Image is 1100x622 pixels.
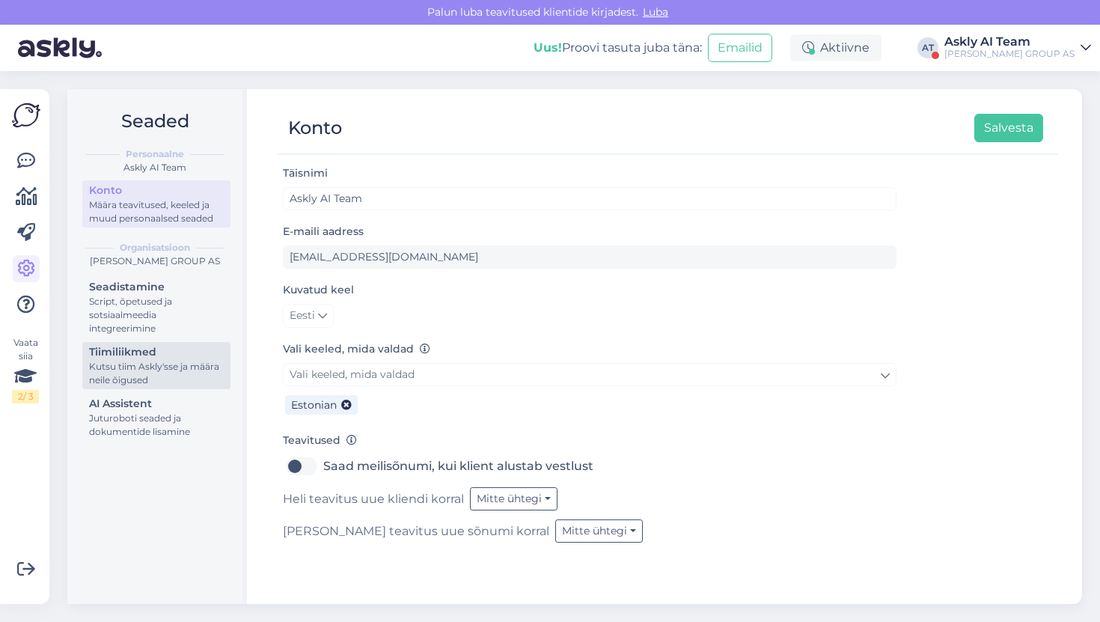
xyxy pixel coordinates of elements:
label: Teavitused [283,433,357,448]
button: Mitte ühtegi [470,487,557,510]
label: E-maili aadress [283,224,364,240]
div: AI Assistent [89,396,224,412]
div: Konto [89,183,224,198]
label: Vali keeled, mida valdad [283,341,430,357]
div: Heli teavitus uue kliendi korral [283,487,896,510]
span: Vali keeled, mida valdad [290,368,415,381]
a: Eesti [283,304,334,328]
div: Kutsu tiim Askly'sse ja määra neile õigused [89,360,224,387]
a: SeadistamineScript, õpetused ja sotsiaalmeedia integreerimine [82,277,230,338]
div: AT [917,37,938,58]
div: Konto [288,114,342,142]
h2: Seaded [79,107,230,135]
label: Kuvatud keel [283,282,354,298]
div: Määra teavitused, keeled ja muud personaalsed seaded [89,198,224,225]
b: Personaalne [126,147,184,161]
input: Sisesta nimi [283,187,896,210]
div: Seadistamine [89,279,224,295]
div: Proovi tasuta juba täna: [534,39,702,57]
div: Tiimiliikmed [89,344,224,360]
span: Estonian [291,398,337,412]
button: Mitte ühtegi [555,519,643,543]
div: [PERSON_NAME] GROUP AS [79,254,230,268]
span: Luba [638,5,673,19]
div: Askly AI Team [944,36,1075,48]
img: Askly Logo [12,101,40,129]
button: Salvesta [974,114,1043,142]
div: [PERSON_NAME] teavitus uue sõnumi korral [283,519,896,543]
b: Uus! [534,40,562,55]
input: Sisesta e-maili aadress [283,246,896,269]
div: Script, õpetused ja sotsiaalmeedia integreerimine [89,295,224,335]
span: Eesti [290,308,315,324]
button: Emailid [708,34,772,62]
a: AI AssistentJuturoboti seaded ja dokumentide lisamine [82,394,230,441]
div: Juturoboti seaded ja dokumentide lisamine [89,412,224,439]
label: Saad meilisõnumi, kui klient alustab vestlust [323,454,593,478]
div: Aktiivne [790,34,881,61]
a: KontoMäära teavitused, keeled ja muud personaalsed seaded [82,180,230,228]
a: Vali keeled, mida valdad [283,363,896,386]
div: [PERSON_NAME] GROUP AS [944,48,1075,60]
a: TiimiliikmedKutsu tiim Askly'sse ja määra neile õigused [82,342,230,389]
div: Vaata siia [12,336,39,403]
div: Askly AI Team [79,161,230,174]
div: 2 / 3 [12,390,39,403]
label: Täisnimi [283,165,328,181]
b: Organisatsioon [120,241,190,254]
a: Askly AI Team[PERSON_NAME] GROUP AS [944,36,1091,60]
